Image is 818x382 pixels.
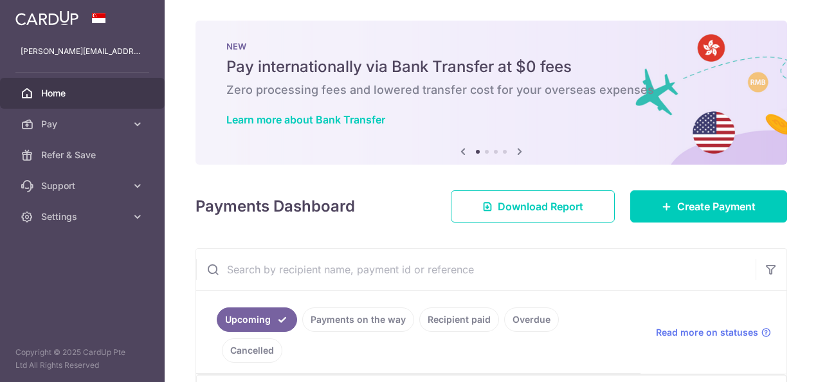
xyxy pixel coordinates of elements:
[226,82,756,98] h6: Zero processing fees and lowered transfer cost for your overseas expenses
[504,307,559,332] a: Overdue
[451,190,615,223] a: Download Report
[41,149,126,161] span: Refer & Save
[195,195,355,218] h4: Payments Dashboard
[41,87,126,100] span: Home
[217,307,297,332] a: Upcoming
[195,21,787,165] img: Bank transfer banner
[15,10,78,26] img: CardUp
[226,57,756,77] h5: Pay internationally via Bank Transfer at $0 fees
[41,179,126,192] span: Support
[196,249,756,290] input: Search by recipient name, payment id or reference
[656,326,758,339] span: Read more on statuses
[21,45,144,58] p: [PERSON_NAME][EMAIL_ADDRESS][DOMAIN_NAME]
[498,199,583,214] span: Download Report
[41,210,126,223] span: Settings
[656,326,771,339] a: Read more on statuses
[41,118,126,131] span: Pay
[302,307,414,332] a: Payments on the way
[419,307,499,332] a: Recipient paid
[630,190,787,223] a: Create Payment
[222,338,282,363] a: Cancelled
[677,199,756,214] span: Create Payment
[226,113,385,126] a: Learn more about Bank Transfer
[226,41,756,51] p: NEW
